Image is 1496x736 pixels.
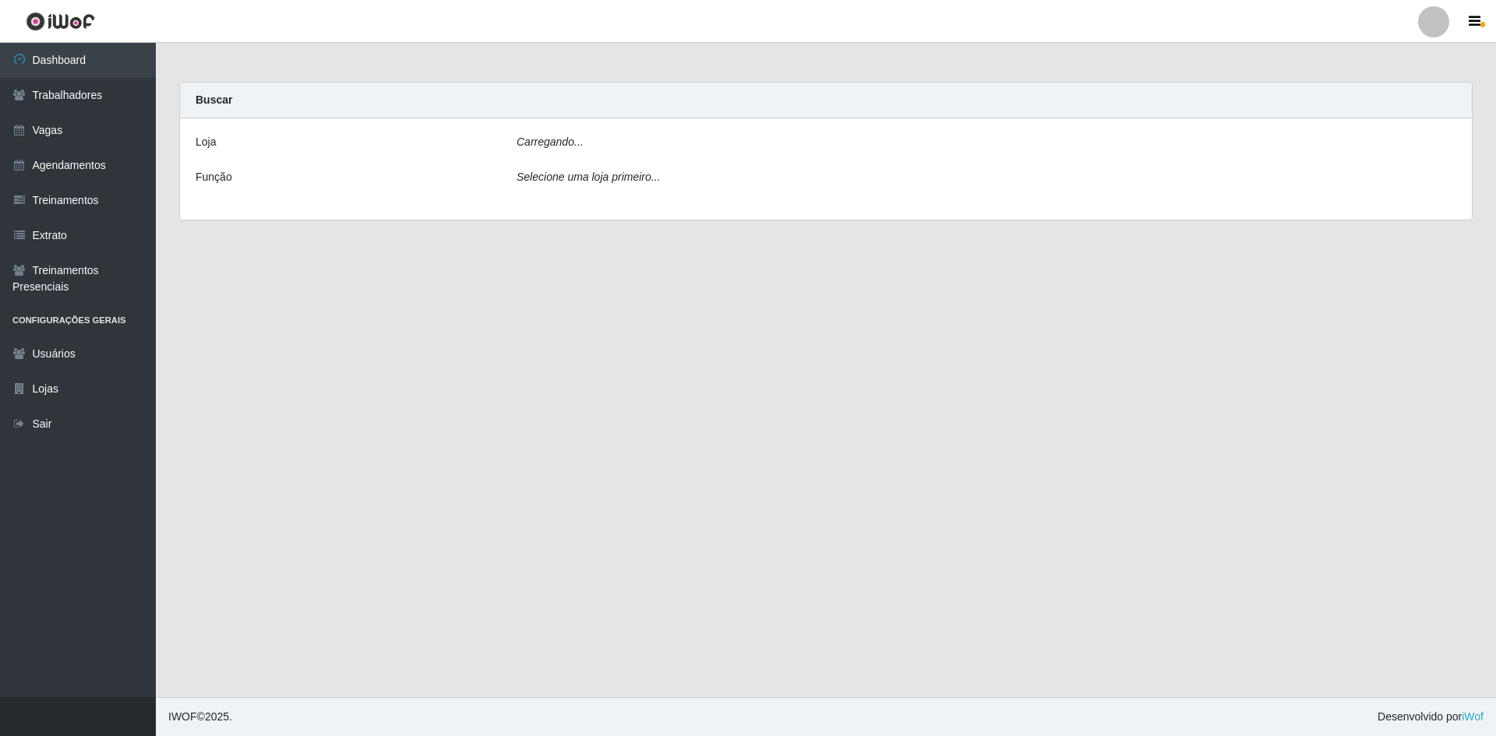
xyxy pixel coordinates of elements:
[517,171,660,183] i: Selecione uma loja primeiro...
[1378,709,1484,725] span: Desenvolvido por
[26,12,95,31] img: CoreUI Logo
[196,134,216,150] label: Loja
[1462,710,1484,723] a: iWof
[517,136,584,148] i: Carregando...
[168,709,232,725] span: © 2025 .
[168,710,197,723] span: IWOF
[196,93,232,106] strong: Buscar
[196,169,232,185] label: Função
